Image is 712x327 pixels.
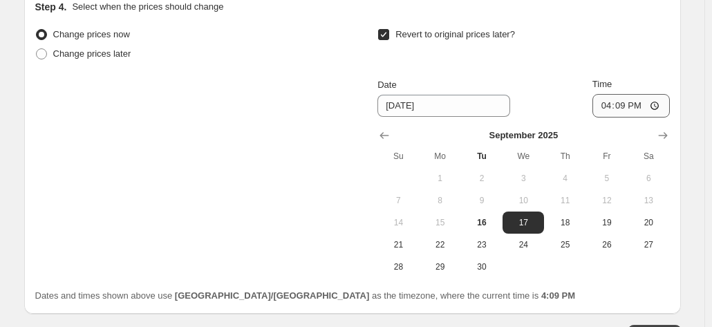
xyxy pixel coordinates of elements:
[420,189,461,212] button: Monday September 8 2025
[35,290,576,301] span: Dates and times shown above use as the timezone, where the current time is
[586,189,628,212] button: Friday September 12 2025
[461,145,503,167] th: Tuesday
[592,151,622,162] span: Fr
[377,80,396,90] span: Date
[633,239,664,250] span: 27
[503,212,544,234] button: Wednesday September 17 2025
[633,217,664,228] span: 20
[592,173,622,184] span: 5
[461,189,503,212] button: Tuesday September 9 2025
[541,290,575,301] b: 4:09 PM
[503,189,544,212] button: Wednesday September 10 2025
[425,261,456,272] span: 29
[503,167,544,189] button: Wednesday September 3 2025
[592,195,622,206] span: 12
[420,234,461,256] button: Monday September 22 2025
[395,29,515,39] span: Revert to original prices later?
[628,145,669,167] th: Saturday
[508,217,538,228] span: 17
[377,189,419,212] button: Sunday September 7 2025
[586,234,628,256] button: Friday September 26 2025
[425,239,456,250] span: 22
[592,239,622,250] span: 26
[425,151,456,162] span: Mo
[503,145,544,167] th: Wednesday
[628,234,669,256] button: Saturday September 27 2025
[377,234,419,256] button: Sunday September 21 2025
[377,145,419,167] th: Sunday
[592,217,622,228] span: 19
[550,173,580,184] span: 4
[592,94,670,118] input: 12:00
[653,126,673,145] button: Show next month, October 2025
[508,239,538,250] span: 24
[377,256,419,278] button: Sunday September 28 2025
[53,48,131,59] span: Change prices later
[628,212,669,234] button: Saturday September 20 2025
[633,151,664,162] span: Sa
[467,217,497,228] span: 16
[508,173,538,184] span: 3
[377,212,419,234] button: Sunday September 14 2025
[461,167,503,189] button: Tuesday September 2 2025
[550,217,580,228] span: 18
[633,195,664,206] span: 13
[461,256,503,278] button: Tuesday September 30 2025
[586,212,628,234] button: Friday September 19 2025
[503,234,544,256] button: Wednesday September 24 2025
[375,126,394,145] button: Show previous month, August 2025
[508,195,538,206] span: 10
[383,151,413,162] span: Su
[461,234,503,256] button: Tuesday September 23 2025
[420,212,461,234] button: Monday September 15 2025
[544,234,585,256] button: Thursday September 25 2025
[383,195,413,206] span: 7
[53,29,130,39] span: Change prices now
[425,217,456,228] span: 15
[175,290,369,301] b: [GEOGRAPHIC_DATA]/[GEOGRAPHIC_DATA]
[592,79,612,89] span: Time
[383,261,413,272] span: 28
[550,239,580,250] span: 25
[467,173,497,184] span: 2
[508,151,538,162] span: We
[550,151,580,162] span: Th
[544,212,585,234] button: Thursday September 18 2025
[544,145,585,167] th: Thursday
[383,239,413,250] span: 21
[467,151,497,162] span: Tu
[383,217,413,228] span: 14
[467,261,497,272] span: 30
[628,189,669,212] button: Saturday September 13 2025
[544,189,585,212] button: Thursday September 11 2025
[467,239,497,250] span: 23
[420,256,461,278] button: Monday September 29 2025
[420,167,461,189] button: Monday September 1 2025
[425,173,456,184] span: 1
[586,145,628,167] th: Friday
[550,195,580,206] span: 11
[420,145,461,167] th: Monday
[633,173,664,184] span: 6
[544,167,585,189] button: Thursday September 4 2025
[377,95,510,117] input: 9/16/2025
[461,212,503,234] button: Today Tuesday September 16 2025
[586,167,628,189] button: Friday September 5 2025
[628,167,669,189] button: Saturday September 6 2025
[425,195,456,206] span: 8
[467,195,497,206] span: 9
